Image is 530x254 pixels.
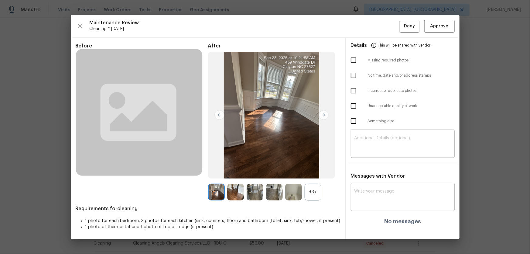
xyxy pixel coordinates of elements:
div: Incorrect or duplicate photos [346,83,460,98]
div: Something else [346,113,460,129]
span: This will be shared with vendor [378,38,431,53]
span: Deny [404,23,415,30]
div: Missing required photos [346,53,460,68]
span: Maintenance Review [90,20,400,26]
span: No time, date and/or address stamps [368,73,455,78]
img: right-chevron-button-url [319,110,329,120]
h4: No messages [384,218,421,224]
span: Before [76,43,208,49]
span: Details [351,38,367,53]
div: Unacceptable quality of work [346,98,460,113]
li: 1 photo for each bedroom, 3 photos for each kitchen (sink, counters, floor) and bathroom (toilet,... [85,218,340,224]
span: Cleaning * [DATE] [90,26,400,32]
span: Requirements for cleaning [76,206,340,212]
span: Unacceptable quality of work [368,103,455,109]
span: Incorrect or duplicate photos [368,88,455,93]
span: Missing required photos [368,58,455,63]
li: 1 photo of thermostat and 1 photo of top of fridge (if present) [85,224,340,230]
img: left-chevron-button-url [214,110,224,120]
span: Messages with Vendor [351,174,405,179]
div: +37 [305,184,321,200]
span: Approve [430,23,449,30]
button: Deny [400,20,419,33]
div: No time, date and/or address stamps [346,68,460,83]
button: Approve [424,20,455,33]
span: After [208,43,340,49]
span: Something else [368,119,455,124]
